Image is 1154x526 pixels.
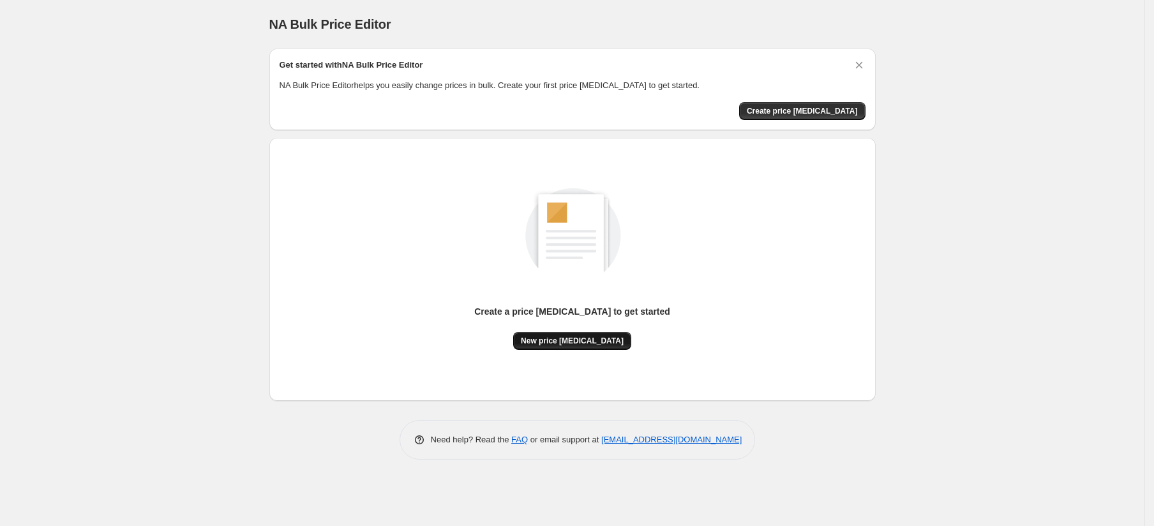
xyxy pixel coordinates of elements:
[269,17,391,31] span: NA Bulk Price Editor
[601,435,742,444] a: [EMAIL_ADDRESS][DOMAIN_NAME]
[521,336,624,346] span: New price [MEDICAL_DATA]
[474,305,670,318] p: Create a price [MEDICAL_DATA] to get started
[511,435,528,444] a: FAQ
[280,79,865,92] p: NA Bulk Price Editor helps you easily change prices in bulk. Create your first price [MEDICAL_DAT...
[853,59,865,71] button: Dismiss card
[747,106,858,116] span: Create price [MEDICAL_DATA]
[739,102,865,120] button: Create price change job
[513,332,631,350] button: New price [MEDICAL_DATA]
[431,435,512,444] span: Need help? Read the
[280,59,423,71] h2: Get started with NA Bulk Price Editor
[528,435,601,444] span: or email support at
